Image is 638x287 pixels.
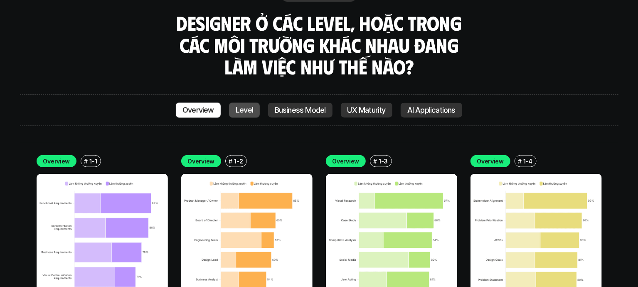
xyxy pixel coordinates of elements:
[347,106,386,114] p: UX Maturity
[182,106,214,114] p: Overview
[236,106,253,114] p: Level
[43,157,70,166] p: Overview
[333,157,360,166] p: Overview
[407,106,456,114] p: AI Applications
[518,158,522,164] h6: #
[229,103,260,118] a: Level
[477,157,504,166] p: Overview
[379,157,388,166] p: 1-3
[523,157,532,166] p: 1-4
[268,103,333,118] a: Business Model
[174,12,465,78] h3: Designer ở các level, hoặc trong các môi trường khác nhau đang làm việc như thế nào?
[188,157,215,166] p: Overview
[373,158,377,164] h6: #
[275,106,326,114] p: Business Model
[401,103,462,118] a: AI Applications
[341,103,392,118] a: UX Maturity
[84,158,88,164] h6: #
[229,158,232,164] h6: #
[176,103,221,118] a: Overview
[234,157,243,166] p: 1-2
[89,157,97,166] p: 1-1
